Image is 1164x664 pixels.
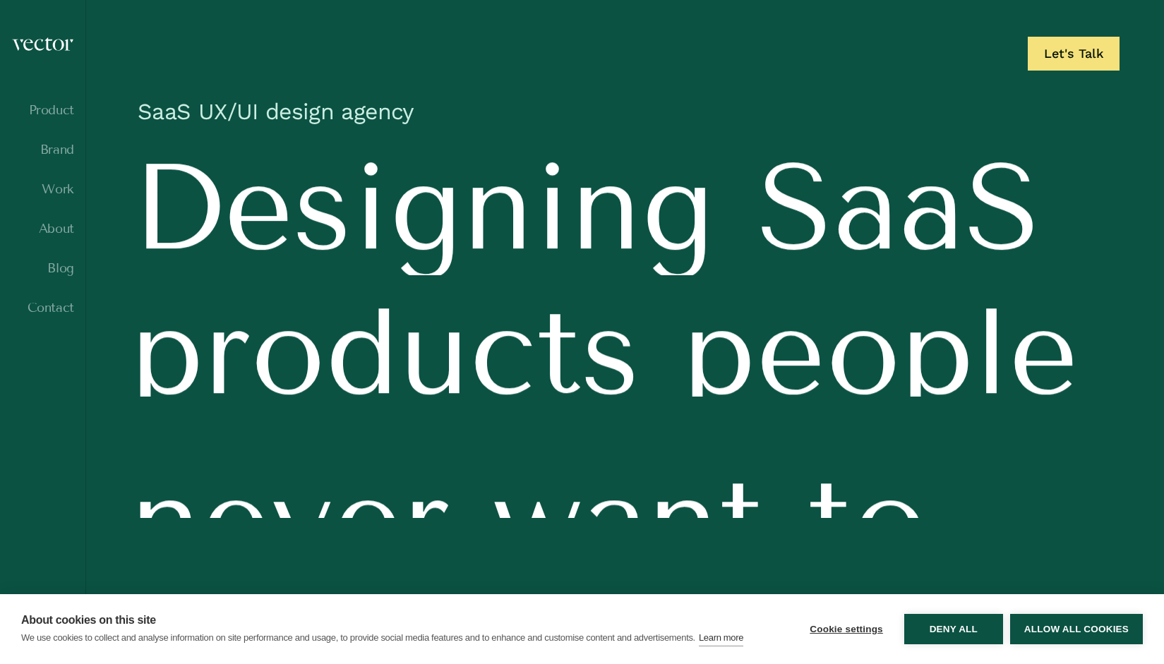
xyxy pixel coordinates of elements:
a: Blog [11,261,74,275]
p: We use cookies to collect and analyse information on site performance and usage, to provide socia... [21,632,695,643]
a: Product [11,103,74,117]
button: Allow all cookies [1010,614,1143,644]
strong: About cookies on this site [21,614,156,626]
a: Brand [11,143,74,157]
span: want [492,461,764,582]
a: Work [11,182,74,196]
a: Contact [11,301,74,315]
span: never [131,461,450,582]
span: to [807,461,928,582]
span: SaaS [757,147,1041,268]
span: products [131,291,640,413]
button: Cookie settings [796,614,897,644]
a: Learn more [699,630,743,646]
h1: SaaS UX/UI design agency [131,90,1120,140]
span: Designing [131,147,715,268]
span: people [683,291,1079,413]
button: Deny all [904,614,1003,644]
a: Let's Talk [1028,37,1120,71]
a: About [11,222,74,236]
